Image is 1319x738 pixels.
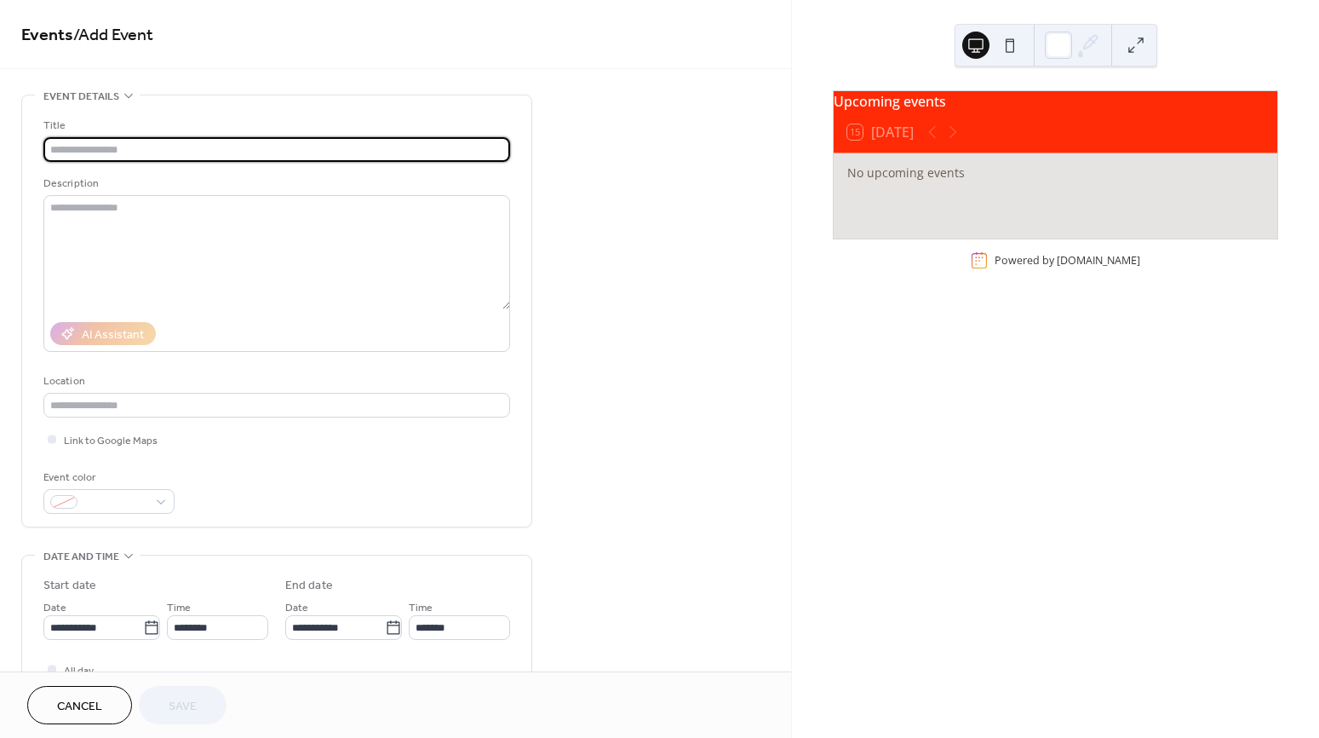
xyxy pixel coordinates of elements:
div: Powered by [995,253,1140,268]
a: [DOMAIN_NAME] [1057,253,1140,268]
span: Link to Google Maps [64,432,158,450]
span: Time [167,599,191,617]
div: Location [43,372,507,390]
div: Description [43,175,507,193]
span: Time [409,599,433,617]
span: Event details [43,88,119,106]
span: All day [64,662,94,680]
span: Date [43,599,66,617]
span: Date and time [43,548,119,566]
span: / Add Event [73,19,153,52]
a: Events [21,19,73,52]
span: Cancel [57,698,102,716]
div: Event color [43,469,171,487]
span: Date [285,599,308,617]
div: Title [43,117,507,135]
div: Upcoming events [834,91,1277,112]
button: Cancel [27,686,132,724]
div: End date [285,577,333,595]
div: No upcoming events [847,164,1264,182]
div: Start date [43,577,96,595]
